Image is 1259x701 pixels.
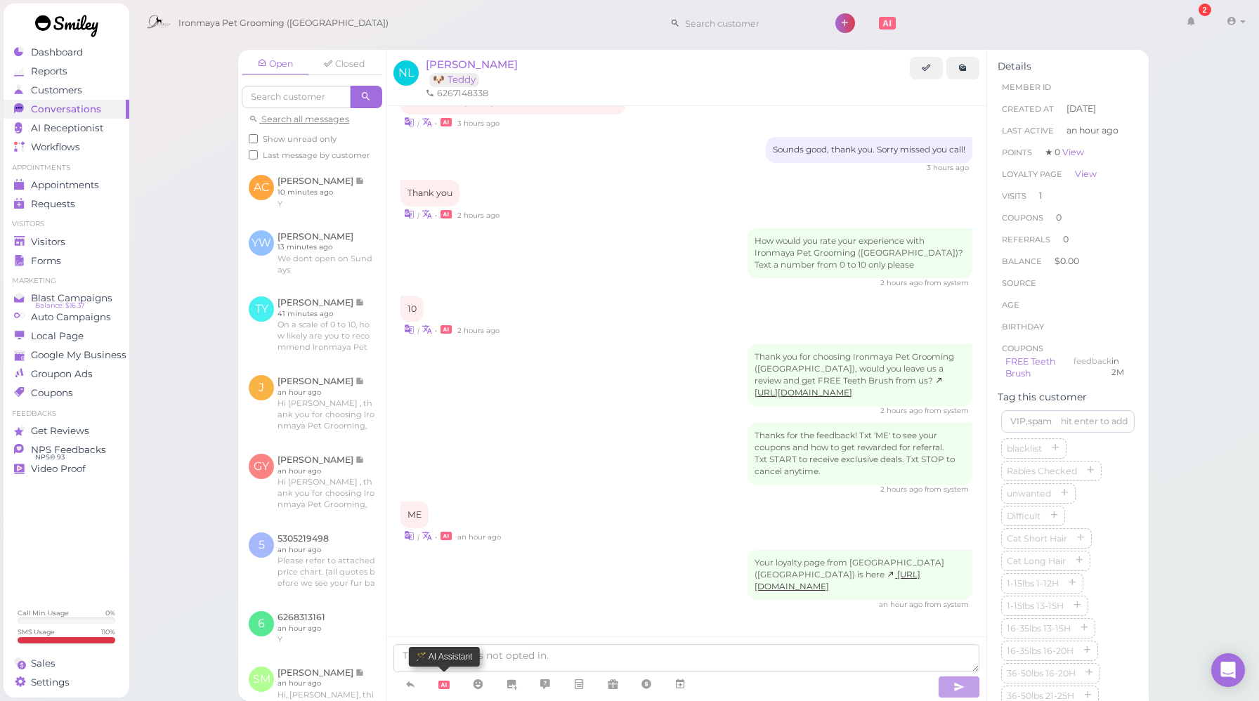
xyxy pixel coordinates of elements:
[1004,443,1045,454] span: blacklist
[4,119,129,138] a: AI Receptionist
[927,163,969,172] span: 09/26/2025 02:12pm
[249,134,258,143] input: Show unread only
[31,198,75,210] span: Requests
[417,211,419,220] i: |
[1061,415,1128,428] div: hit enter to add
[1004,623,1074,634] span: 16-35lbs 13-15H
[311,53,378,74] a: Closed
[31,255,61,267] span: Forms
[998,60,1138,72] div: Details
[31,84,82,96] span: Customers
[249,150,258,159] input: Last message by customer
[35,452,65,463] span: NPS® 93
[457,119,500,128] span: 09/26/2025 02:09pm
[400,322,972,336] div: •
[998,228,1138,251] li: 0
[4,232,129,251] a: Visitors
[4,195,129,214] a: Requests
[457,532,501,542] span: 09/26/2025 03:51pm
[4,327,129,346] a: Local Page
[879,600,925,609] span: 09/26/2025 03:51pm
[31,387,73,399] span: Coupons
[1002,300,1019,310] span: age
[1001,410,1135,433] input: VIP,spam
[4,62,129,81] a: Reports
[1002,126,1054,136] span: Last Active
[417,326,419,335] i: |
[748,550,972,600] div: Your loyalty page from [GEOGRAPHIC_DATA] ([GEOGRAPHIC_DATA]) is here
[31,46,83,58] span: Dashboard
[4,163,129,173] li: Appointments
[178,4,389,43] span: Ironmaya Pet Grooming ([GEOGRAPHIC_DATA])
[748,228,972,278] div: How would you rate your experience with Ironmaya Pet Grooming ([GEOGRAPHIC_DATA])? Text a number ...
[242,86,351,108] input: Search customer
[4,219,129,229] li: Visitors
[4,673,129,692] a: Settings
[4,176,129,195] a: Appointments
[1004,690,1077,701] span: 36-50lbs 21-25H
[1004,646,1076,656] span: 16-35lbs 16-20H
[1004,466,1080,476] span: Rabies Checked
[1002,235,1050,244] span: Referrals
[925,406,969,415] span: from system
[1002,104,1054,114] span: Created At
[4,654,129,673] a: Sales
[400,207,972,221] div: •
[400,502,429,528] div: ME
[417,119,419,128] i: |
[1004,578,1062,589] span: 1-15lbs 1-12H
[1062,147,1084,157] a: View
[998,185,1138,207] li: 1
[400,528,972,543] div: •
[748,344,972,406] div: Thank you for choosing Ironmaya Pet Grooming ([GEOGRAPHIC_DATA]), would you leave us a review and...
[4,308,129,327] a: Auto Campaigns
[680,12,816,34] input: Search customer
[1002,148,1032,157] span: Points
[4,421,129,440] a: Get Reviews
[4,81,129,100] a: Customers
[4,440,129,459] a: NPS Feedbacks NPS® 93
[4,138,129,157] a: Workflows
[400,296,424,322] div: 10
[4,289,129,308] a: Blast Campaigns Balance: $16.37
[1002,82,1051,92] span: Member ID
[18,608,69,617] div: Call Min. Usage
[1004,668,1078,679] span: 36-50lbs 16-20H
[101,627,115,636] div: 110 %
[393,60,419,86] span: NL
[457,326,500,335] span: 09/26/2025 03:44pm
[4,43,129,62] a: Dashboard
[400,114,972,129] div: •
[31,311,111,323] span: Auto Campaigns
[31,330,84,342] span: Local Page
[880,485,925,494] span: 09/26/2025 03:49pm
[1004,488,1054,499] span: unwanted
[31,368,93,380] span: Groupon Ads
[422,87,492,100] li: 6267148338
[4,409,129,419] li: Feedbacks
[263,134,337,144] span: Show unread only
[31,463,86,475] span: Video Proof
[400,180,459,207] div: Thank you
[417,532,419,542] i: |
[4,276,129,286] li: Marketing
[4,100,129,119] a: Conversations
[880,406,925,415] span: 09/26/2025 03:44pm
[31,122,103,134] span: AI Receptionist
[1004,511,1043,521] span: Difficult
[1045,147,1084,157] span: ★ 0
[31,292,112,304] span: Blast Campaigns
[1002,343,1043,353] span: Coupons
[1002,169,1062,179] span: Loyalty page
[4,365,129,384] a: Groupon Ads
[4,251,129,270] a: Forms
[1075,169,1097,179] a: View
[105,608,115,617] div: 0 %
[1002,256,1044,266] span: Balance
[4,346,129,365] a: Google My Business
[1074,355,1111,381] div: feedback
[1004,556,1069,566] span: Cat Long Hair
[31,657,56,669] span: Sales
[1002,213,1043,223] span: Coupons
[1055,256,1079,266] span: $0.00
